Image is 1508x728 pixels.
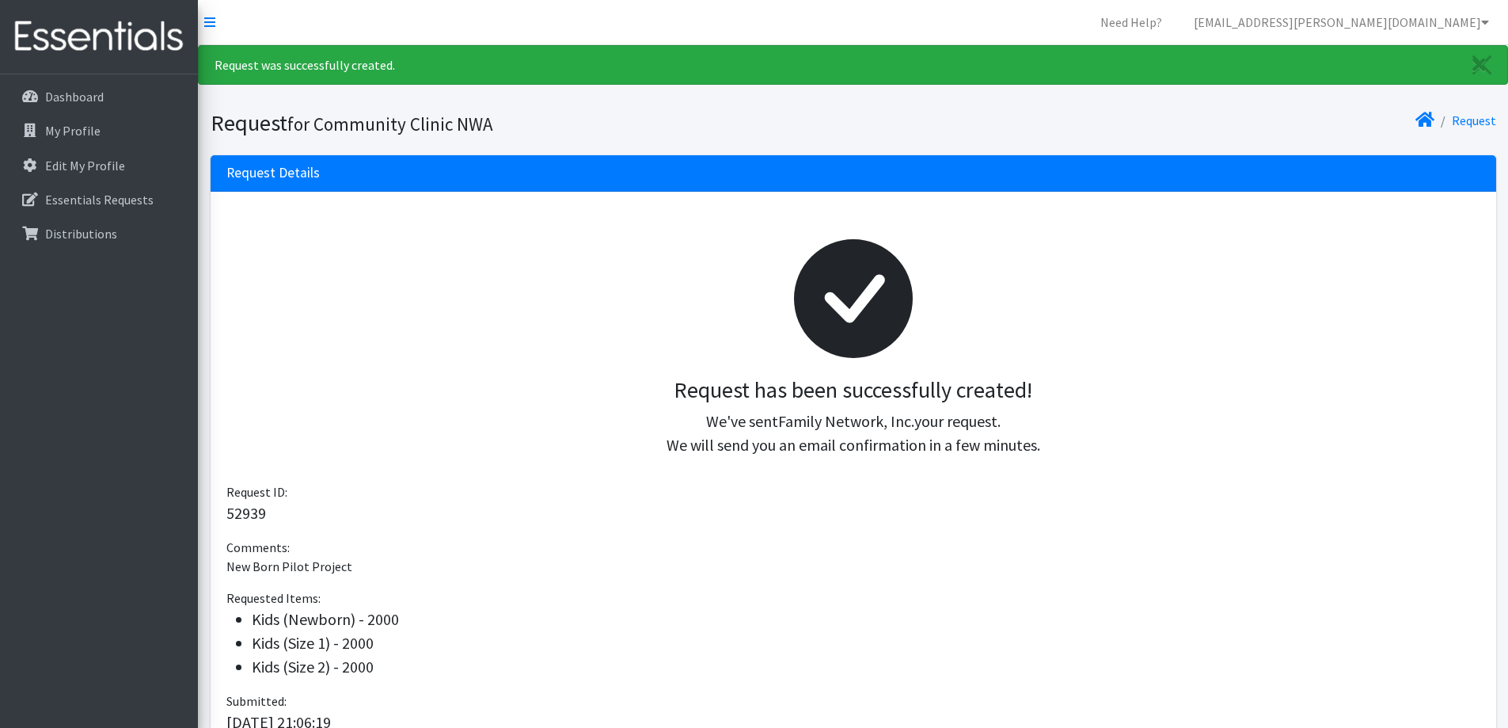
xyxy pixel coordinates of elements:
[226,557,1480,576] p: New Born Pilot Project
[45,89,104,105] p: Dashboard
[226,693,287,709] span: Submitted:
[45,158,125,173] p: Edit My Profile
[6,81,192,112] a: Dashboard
[226,539,290,555] span: Comments:
[45,192,154,208] p: Essentials Requests
[198,45,1508,85] div: Request was successfully created.
[6,218,192,250] a: Distributions
[226,590,321,606] span: Requested Items:
[239,410,1468,457] p: We've sent your request. We will send you an email confirmation in a few minutes.
[1181,6,1502,38] a: [EMAIL_ADDRESS][PERSON_NAME][DOMAIN_NAME]
[287,112,493,135] small: for Community Clinic NWA
[6,150,192,181] a: Edit My Profile
[45,123,101,139] p: My Profile
[6,184,192,215] a: Essentials Requests
[211,109,848,137] h1: Request
[6,10,192,63] img: HumanEssentials
[1088,6,1175,38] a: Need Help?
[226,165,320,181] h3: Request Details
[1452,112,1496,128] a: Request
[1457,46,1507,84] a: Close
[226,484,287,500] span: Request ID:
[252,631,1480,655] li: Kids (Size 1) - 2000
[778,411,914,431] span: Family Network, Inc.
[239,377,1468,404] h3: Request has been successfully created!
[6,115,192,147] a: My Profile
[45,226,117,242] p: Distributions
[252,655,1480,679] li: Kids (Size 2) - 2000
[252,608,1480,631] li: Kids (Newborn) - 2000
[226,501,1480,525] p: 52939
